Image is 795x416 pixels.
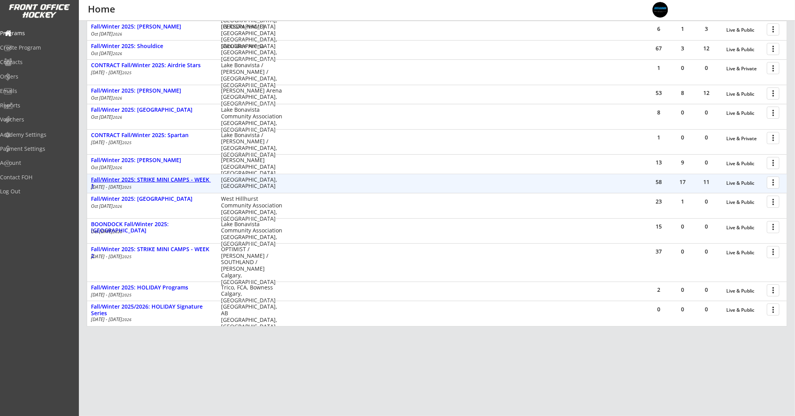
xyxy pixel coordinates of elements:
[671,65,694,71] div: 0
[647,110,670,115] div: 8
[122,292,132,298] em: 2025
[695,224,718,229] div: 0
[221,221,282,247] div: Lake Bonavista Community Association [GEOGRAPHIC_DATA], [GEOGRAPHIC_DATA]
[647,224,670,229] div: 15
[767,157,779,169] button: more_vert
[91,204,210,209] div: Oct [DATE]
[647,65,670,71] div: 1
[647,160,670,165] div: 13
[91,185,210,189] div: [DATE] - [DATE]
[91,221,213,234] div: BOONDOCK Fall/Winter 2025: [GEOGRAPHIC_DATA]
[695,179,718,185] div: 11
[122,254,132,259] em: 2025
[91,51,210,56] div: Oct [DATE]
[91,284,213,291] div: Fall/Winter 2025: HOLIDAY Programs
[695,26,718,32] div: 3
[91,132,213,139] div: CONTRACT Fall/Winter 2025: Spartan
[122,184,132,190] em: 2025
[221,157,282,183] div: [PERSON_NAME][GEOGRAPHIC_DATA] [GEOGRAPHIC_DATA], [GEOGRAPHIC_DATA]
[647,307,670,312] div: 0
[91,229,210,234] div: Oct [DATE]
[726,136,763,141] div: Live & Private
[726,225,763,230] div: Live & Public
[767,246,779,258] button: more_vert
[91,87,213,94] div: Fall/Winter 2025: [PERSON_NAME]
[221,43,282,62] div: Shouldice Arena [GEOGRAPHIC_DATA], [GEOGRAPHIC_DATA]
[671,224,694,229] div: 0
[113,204,122,209] em: 2026
[91,115,210,120] div: Oct [DATE]
[671,160,694,165] div: 9
[695,199,718,204] div: 0
[221,177,282,190] div: [GEOGRAPHIC_DATA], [GEOGRAPHIC_DATA]
[91,107,213,113] div: Fall/Winter 2025: [GEOGRAPHIC_DATA]
[695,110,718,115] div: 0
[695,307,718,312] div: 0
[122,70,132,75] em: 2025
[767,221,779,233] button: more_vert
[91,293,210,297] div: [DATE] - [DATE]
[91,70,210,75] div: [DATE] - [DATE]
[671,135,694,140] div: 0
[113,229,122,234] em: 2026
[647,135,670,140] div: 1
[767,107,779,119] button: more_vert
[671,110,694,115] div: 0
[726,161,763,166] div: Live & Public
[767,87,779,100] button: more_vert
[671,199,694,204] div: 1
[726,111,763,116] div: Live & Public
[113,31,122,37] em: 2026
[221,304,282,330] div: [GEOGRAPHIC_DATA], AB [GEOGRAPHIC_DATA], [GEOGRAPHIC_DATA]
[726,47,763,52] div: Live & Public
[91,157,213,164] div: Fall/Winter 2025: [PERSON_NAME]
[113,114,122,120] em: 2026
[91,246,213,259] div: Fall/Winter 2025: STRIKE MINI CAMPS - WEEK 2
[671,46,694,51] div: 3
[671,307,694,312] div: 0
[695,287,718,293] div: 0
[671,90,694,96] div: 8
[91,140,210,145] div: [DATE] - [DATE]
[221,87,282,107] div: [PERSON_NAME] Arena [GEOGRAPHIC_DATA], [GEOGRAPHIC_DATA]
[113,95,122,101] em: 2026
[695,90,718,96] div: 12
[726,307,763,313] div: Live & Public
[647,249,670,254] div: 37
[122,140,132,145] em: 2025
[767,62,779,74] button: more_vert
[221,107,282,133] div: Lake Bonavista Community Association [GEOGRAPHIC_DATA], [GEOGRAPHIC_DATA]
[767,304,779,316] button: more_vert
[695,160,718,165] div: 0
[647,287,670,293] div: 2
[767,23,779,36] button: more_vert
[113,51,122,56] em: 2026
[91,254,210,259] div: [DATE] - [DATE]
[695,46,718,51] div: 12
[726,91,763,97] div: Live & Public
[221,196,282,222] div: West Hillhurst Community Association [GEOGRAPHIC_DATA], [GEOGRAPHIC_DATA]
[647,199,670,204] div: 23
[647,26,670,32] div: 6
[647,179,670,185] div: 58
[221,284,282,304] div: Trico, FCA, Bowness Calgary, [GEOGRAPHIC_DATA]
[91,177,213,190] div: Fall/Winter 2025: STRIKE MINI CAMPS - WEEK 1
[91,304,213,317] div: Fall/Winter 2025/2026: HOLIDAY Signature Series
[91,23,213,30] div: Fall/Winter 2025: [PERSON_NAME]
[647,90,670,96] div: 53
[221,132,282,158] div: Lake Bonavista / [PERSON_NAME] / [GEOGRAPHIC_DATA], [GEOGRAPHIC_DATA]
[767,196,779,208] button: more_vert
[726,180,763,186] div: Live & Public
[91,96,210,100] div: Oct [DATE]
[695,135,718,140] div: 0
[113,165,122,170] em: 2026
[671,26,694,32] div: 1
[767,177,779,189] button: more_vert
[767,284,779,296] button: more_vert
[91,32,210,36] div: Oct [DATE]
[671,179,694,185] div: 17
[91,196,213,202] div: Fall/Winter 2025: [GEOGRAPHIC_DATA]
[726,288,763,294] div: Live & Public
[695,249,718,254] div: 0
[726,200,763,205] div: Live & Public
